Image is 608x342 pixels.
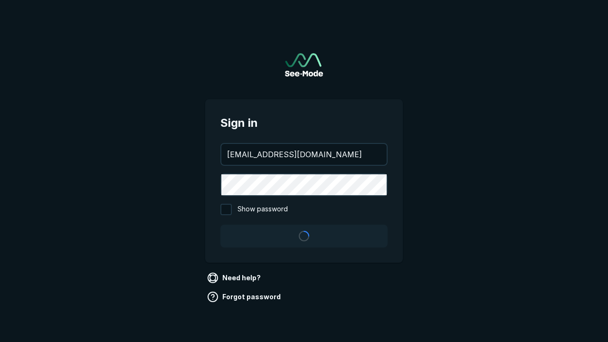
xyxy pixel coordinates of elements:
a: Need help? [205,270,265,285]
span: Sign in [220,114,388,132]
span: Show password [237,204,288,215]
a: Go to sign in [285,53,323,76]
img: See-Mode Logo [285,53,323,76]
a: Forgot password [205,289,285,304]
input: your@email.com [221,144,387,165]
